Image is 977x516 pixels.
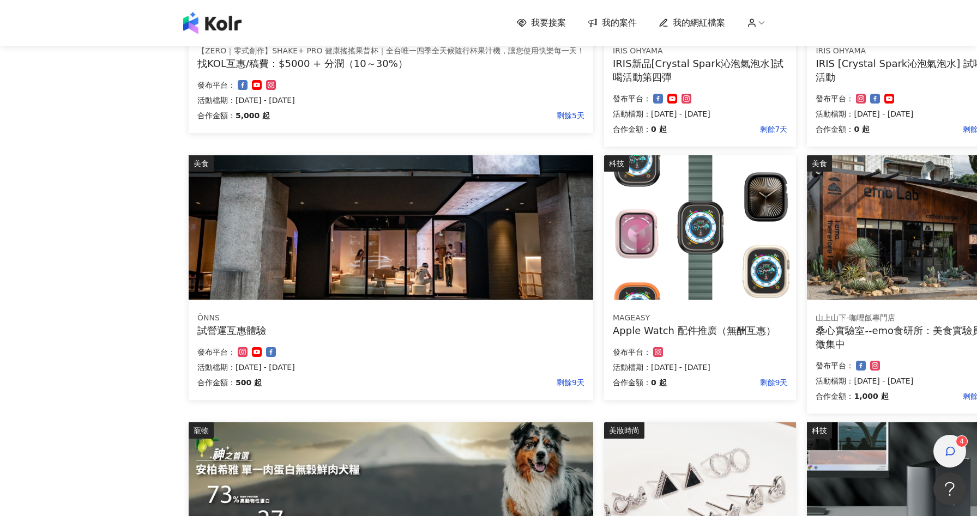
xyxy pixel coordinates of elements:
[613,92,651,105] p: 發布平台：
[604,155,629,172] div: 科技
[197,94,584,107] p: 活動檔期：[DATE] - [DATE]
[189,155,214,172] div: 美食
[816,92,854,105] p: 發布平台：
[183,12,242,34] img: logo
[673,17,725,29] span: 我的網紅檔案
[613,324,787,337] div: Apple Watch 配件推廣（無酬互惠）
[197,46,584,57] div: 【ZERO｜零式創作】SHAKE+ PRO 健康搖搖果昔杯｜全台唯一四季全天候隨行杯果汁機，讓您使用快樂每一天！
[602,17,637,29] span: 我的案件
[517,17,566,29] a: 我要接案
[197,361,584,374] p: 活動檔期：[DATE] - [DATE]
[816,359,854,372] p: 發布平台：
[197,109,236,122] p: 合作金額：
[613,345,651,359] p: 發布平台：
[854,123,870,136] p: 0 起
[933,472,966,505] iframe: Help Scout Beacon - Open
[531,17,566,29] span: 我要接案
[816,123,854,136] p: 合作金額：
[667,123,788,136] p: 剩餘7天
[960,438,964,445] span: 4
[956,436,967,447] sup: 4
[651,123,667,136] p: 0 起
[236,376,262,389] p: 500 起
[189,422,214,439] div: 寵物
[613,123,651,136] p: 合作金額：
[197,78,236,92] p: 發布平台：
[604,422,644,439] div: 美妝時尚
[667,376,788,389] p: 剩餘9天
[197,313,584,324] div: ÔNNS
[807,422,832,439] div: 科技
[651,376,667,389] p: 0 起
[197,324,584,337] div: 試營運互惠體驗
[816,390,854,403] p: 合作金額：
[854,390,888,403] p: 1,000 起
[613,376,651,389] p: 合作金額：
[613,361,787,374] p: 活動檔期：[DATE] - [DATE]
[933,435,966,468] button: 4
[588,17,637,29] a: 我的案件
[197,376,236,389] p: 合作金額：
[197,345,236,359] p: 發布平台：
[197,57,584,70] div: 找KOL互惠/稿費：$5000 + 分潤（10～30%）
[189,155,593,300] img: 試營運互惠體驗
[807,155,832,172] div: 美食
[604,155,796,300] img: Apple Watch 全系列配件
[262,376,584,389] p: 剩餘9天
[613,107,787,120] p: 活動檔期：[DATE] - [DATE]
[613,313,787,324] div: MAGEASY
[270,109,584,122] p: 剩餘5天
[613,57,787,84] div: IRIS新品[Crystal Spark沁泡氣泡水]試喝活動第四彈
[659,17,725,29] a: 我的網紅檔案
[613,46,787,57] div: IRIS OHYAMA
[236,109,270,122] p: 5,000 起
